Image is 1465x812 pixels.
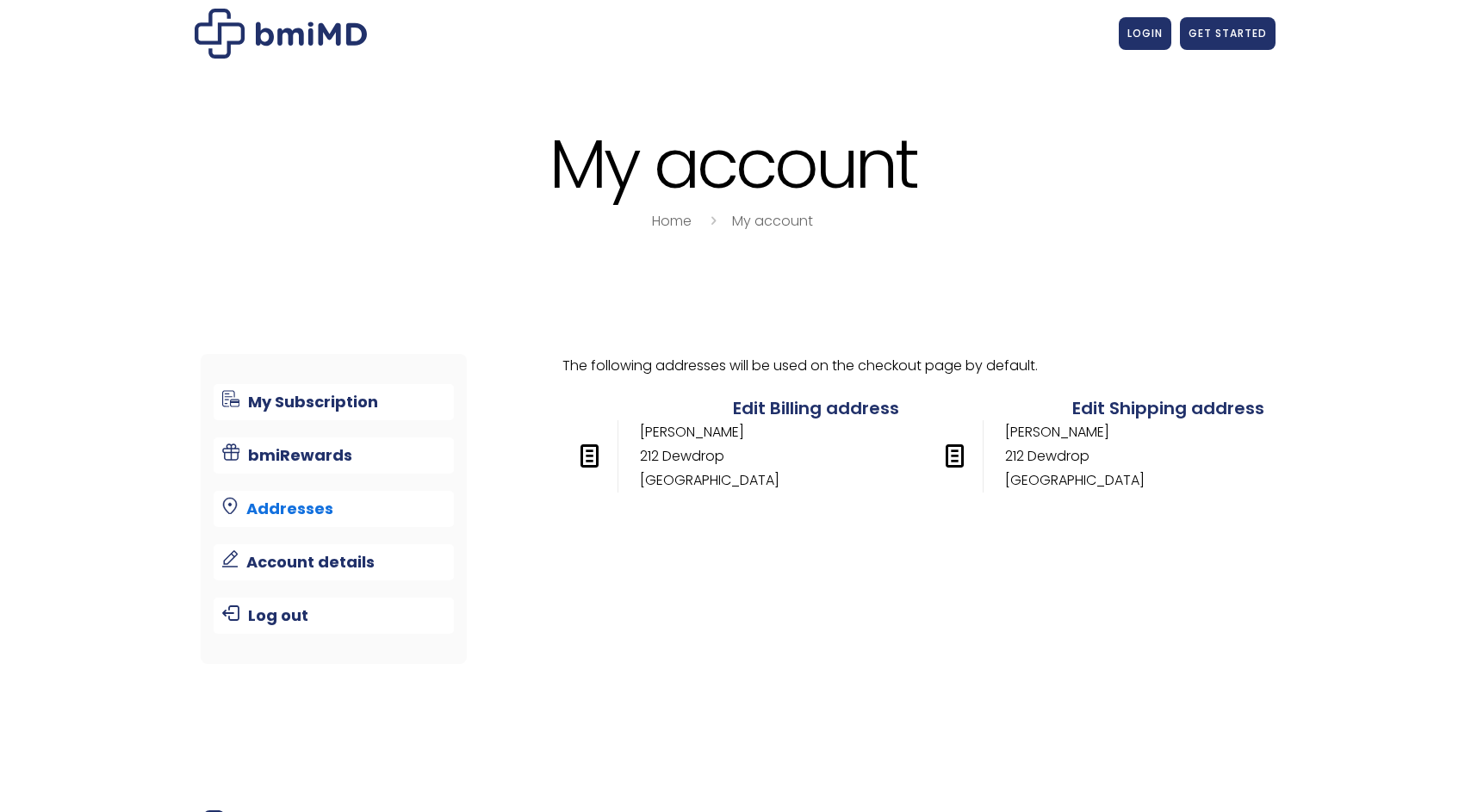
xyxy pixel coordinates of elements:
[732,211,813,231] a: My account
[1119,17,1171,50] a: LOGIN
[1127,26,1163,40] span: LOGIN
[652,211,692,231] a: Home
[214,544,454,580] a: Account details
[201,354,467,664] nav: Account pages
[1189,26,1267,40] span: GET STARTED
[562,354,1264,378] p: The following addresses will be used on the checkout page by default.
[733,396,899,420] a: Edit Billing address
[1072,396,1264,420] a: Edit Shipping address
[214,598,454,634] a: Log out
[195,9,367,59] img: My account
[214,384,454,420] a: My Subscription
[190,127,1276,201] h1: My account
[1180,17,1276,50] a: GET STARTED
[562,420,779,493] address: [PERSON_NAME] 212 Dewdrop [GEOGRAPHIC_DATA]
[214,491,454,527] a: Addresses
[704,211,723,231] i: breadcrumbs separator
[214,437,454,474] a: bmiRewards
[928,420,1145,493] address: [PERSON_NAME] 212 Dewdrop [GEOGRAPHIC_DATA]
